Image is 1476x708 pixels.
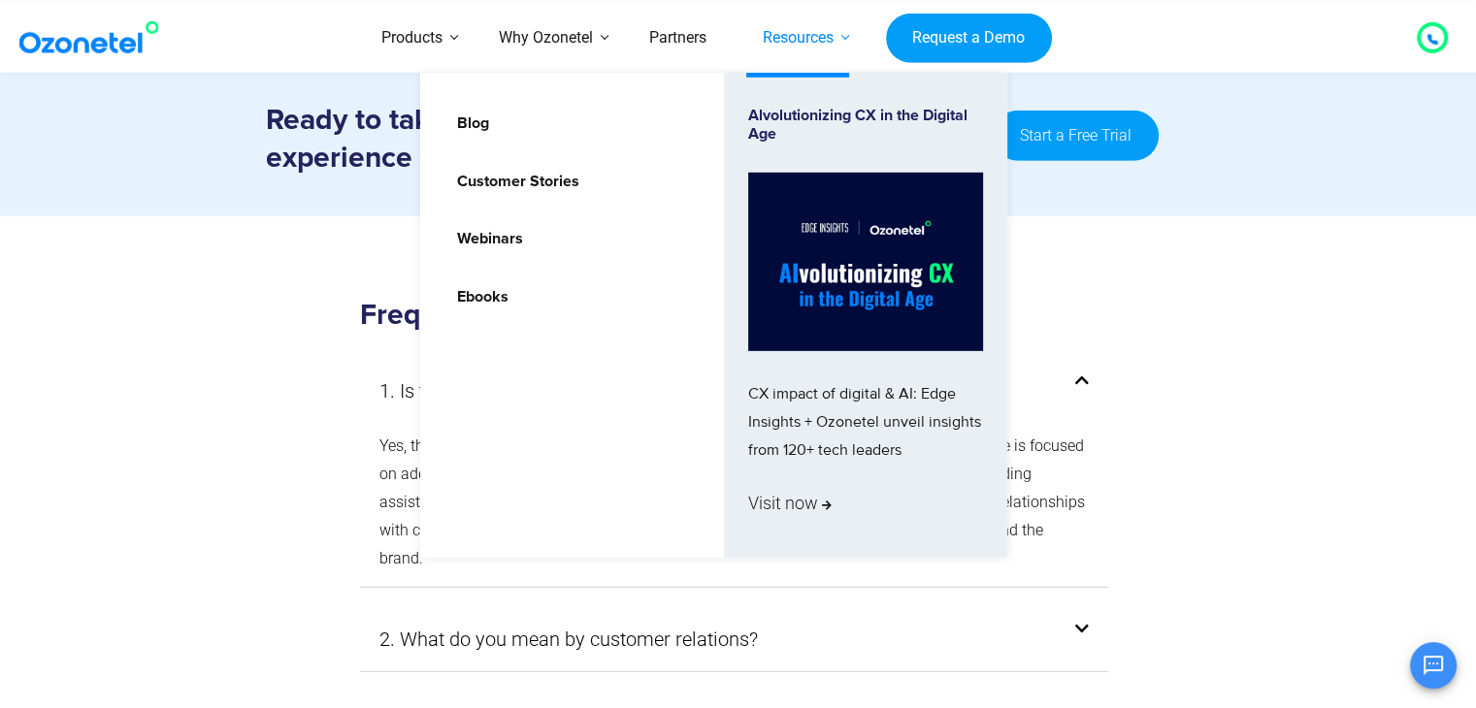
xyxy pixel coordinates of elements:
a: Why Ozonetel [471,4,621,73]
a: Partners [621,4,735,73]
h3: Ready to take control of your call transfer experience for better CX outcomes? [266,102,973,177]
a: Products [353,4,471,73]
div: 1. Is there a difference between customer service and customer relations? [360,364,1109,418]
div: 2. What do you mean by customer relations? [360,607,1109,671]
span: Visit now [748,488,832,519]
img: Alvolutionizing.jpg [748,173,983,351]
a: Request a Demo [886,13,1052,63]
a: Ebooks [444,280,511,314]
a: Resources [735,4,862,73]
a: Webinars [444,222,526,256]
div: 1. Is there a difference between customer service and customer relations? [360,418,1109,587]
a: Start a Free Trial [993,111,1158,161]
button: Open chat [1410,642,1457,689]
a: 1. Is there a difference between customer service and customer relations? [379,373,1003,408]
a: 2. What do you mean by customer relations? [379,622,758,657]
a: Customer Stories [444,164,582,198]
span: Yes, there is a difference between customer service and customer relations. Customer service is f... [379,436,1085,566]
a: Alvolutionizing CX in the Digital AgeCX impact of digital & AI: Edge Insights + Ozonetel unveil i... [748,107,983,524]
h3: Frequently Asked Questions [360,297,1109,335]
a: Blog [444,107,492,141]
